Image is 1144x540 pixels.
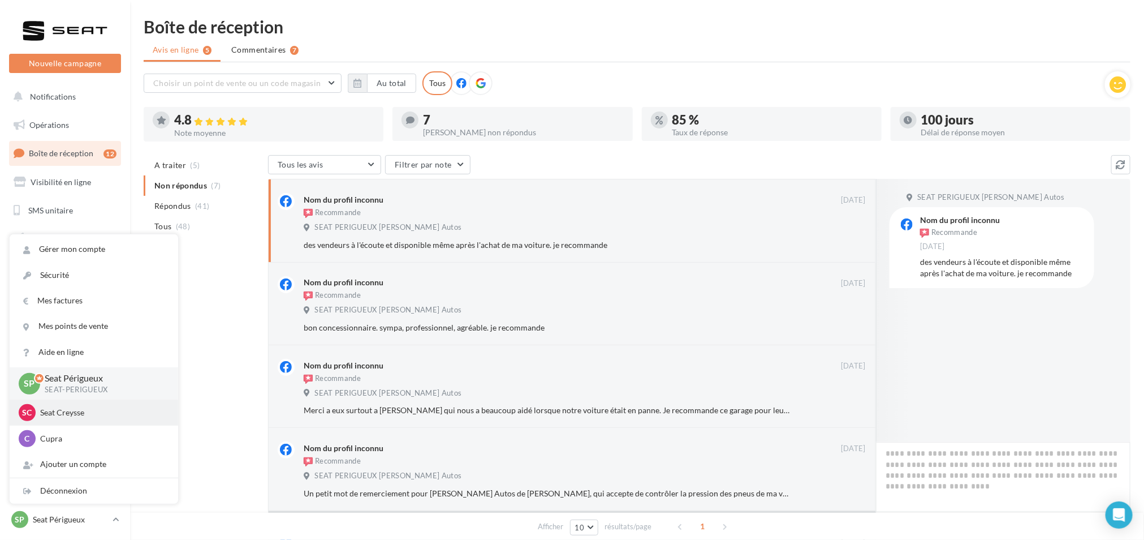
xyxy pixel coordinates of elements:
span: [DATE] [920,242,945,252]
a: PLV et print personnalisable [7,339,123,372]
div: [PERSON_NAME] non répondus [423,128,623,136]
span: Répondus [154,200,191,212]
a: SP Seat Périgueux [9,509,121,530]
div: Délai de réponse moyen [921,128,1121,136]
a: Contacts [7,255,123,278]
span: Commentaires [231,44,286,55]
div: Recommande [304,208,361,219]
div: 7 [423,114,623,126]
span: Opérations [29,120,69,130]
img: recommended.png [304,209,313,218]
div: Nom du profil inconnu [304,360,383,371]
span: SEAT PERIGUEUX [PERSON_NAME] Autos [314,305,461,315]
div: Open Intercom Messenger [1106,502,1133,529]
div: Taux de réponse [672,128,873,136]
button: Notifications [7,85,119,109]
a: Calendrier [7,311,123,335]
span: SEAT PERIGUEUX [PERSON_NAME] Autos [314,471,461,481]
span: [DATE] [841,278,866,289]
div: Recommande [304,456,361,468]
div: des vendeurs à l'écoute et disponible même après l'achat de ma voiture. je recommande [920,256,1085,279]
a: Visibilité en ligne [7,170,123,194]
div: 7 [290,46,299,55]
span: SEAT PERIGUEUX [PERSON_NAME] Autos [314,222,461,233]
span: SEAT PERIGUEUX [PERSON_NAME] Autos [917,192,1064,203]
span: [DATE] [841,361,866,371]
button: Au total [348,74,416,93]
button: Nouvelle campagne [9,54,121,73]
div: 12 [103,149,116,158]
div: 85 % [672,114,873,126]
a: Campagnes [7,226,123,250]
div: Nom du profil inconnu [304,277,383,288]
div: Note moyenne [174,129,374,137]
img: recommended.png [304,457,313,466]
div: Recommande [304,374,361,385]
div: Merci a eux surtout a [PERSON_NAME] qui nous a beaucoup aidé lorsque notre voiture était en panne... [304,405,792,416]
div: Un petit mot de remerciement pour [PERSON_NAME] Autos de [PERSON_NAME], qui accepte de contrôler ... [304,488,792,499]
span: (5) [191,161,200,170]
button: Filtrer par note [385,155,470,174]
span: SEAT PERIGUEUX [PERSON_NAME] Autos [314,388,461,398]
a: Aide en ligne [10,340,178,365]
span: Tous les avis [278,160,323,169]
span: SP [15,514,25,525]
span: Campagnes [28,233,69,243]
div: Nom du profil inconnu [920,216,1000,224]
button: Tous les avis [268,155,381,174]
a: Sécurité [10,263,178,288]
p: Seat Périgueux [45,372,160,385]
span: résultats/page [605,521,651,532]
span: 10 [575,523,585,532]
span: (48) [176,222,190,231]
span: [DATE] [841,444,866,454]
p: Seat Creysse [40,407,165,418]
span: [DATE] [841,195,866,205]
button: 10 [570,520,599,535]
p: Cupra [40,433,165,444]
a: Mes factures [10,288,178,314]
span: Notifications [30,92,76,101]
div: Boîte de réception [144,18,1130,35]
span: Choisir un point de vente ou un code magasin [153,78,321,88]
div: Nom du profil inconnu [304,194,383,205]
div: bon concessionnaire. sympa, professionnel, agréable. je recommande [304,322,792,333]
span: SP [24,377,35,390]
div: Tous [422,71,452,95]
div: des vendeurs à l'écoute et disponible même après l'achat de ma voiture. je recommande [304,239,792,251]
a: Opérations [7,113,123,137]
div: Déconnexion [10,478,178,504]
span: Visibilité en ligne [31,177,91,187]
div: 4.8 [174,114,374,127]
span: Boîte de réception [29,148,93,158]
a: Médiathèque [7,283,123,307]
span: A traiter [154,160,186,171]
span: 1 [693,517,711,535]
span: Tous [154,221,171,232]
div: 100 jours [921,114,1121,126]
span: Afficher [538,521,564,532]
div: Ajouter un compte [10,452,178,477]
div: Recommande [920,226,977,239]
img: recommended.png [304,292,313,301]
a: Boîte de réception12 [7,141,123,165]
a: Mes points de vente [10,314,178,339]
span: SC [23,407,32,418]
div: Recommande [304,290,361,302]
img: recommended.png [304,375,313,384]
span: SMS unitaire [28,205,73,215]
a: SMS unitaire [7,199,123,222]
a: Campagnes DataOnDemand [7,377,123,410]
img: recommended.png [920,229,929,238]
p: Seat Périgueux [33,514,108,525]
div: Nom du profil inconnu [304,443,383,454]
span: C [25,433,30,444]
p: SEAT-PERIGUEUX [45,385,160,395]
button: Choisir un point de vente ou un code magasin [144,74,342,93]
a: Gérer mon compte [10,237,178,262]
span: (41) [195,202,209,211]
button: Au total [367,74,416,93]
